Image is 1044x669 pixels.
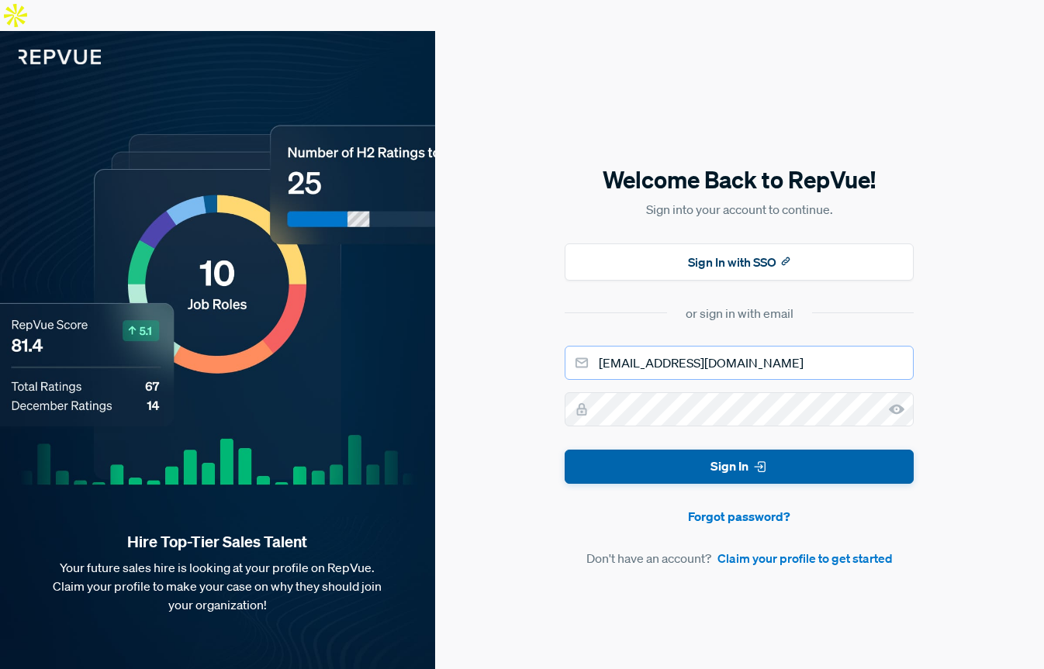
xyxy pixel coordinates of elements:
a: Forgot password? [565,507,914,526]
h5: Welcome Back to RepVue! [565,164,914,196]
p: Sign into your account to continue. [565,200,914,219]
button: Sign In [565,450,914,485]
strong: Hire Top-Tier Sales Talent [25,532,410,552]
input: Email address [565,346,914,380]
button: Sign In with SSO [565,243,914,281]
a: Claim your profile to get started [717,549,893,567]
div: or sign in with email [686,304,793,322]
p: Your future sales hire is looking at your profile on RepVue. Claim your profile to make your case... [25,558,410,614]
article: Don't have an account? [565,549,914,567]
